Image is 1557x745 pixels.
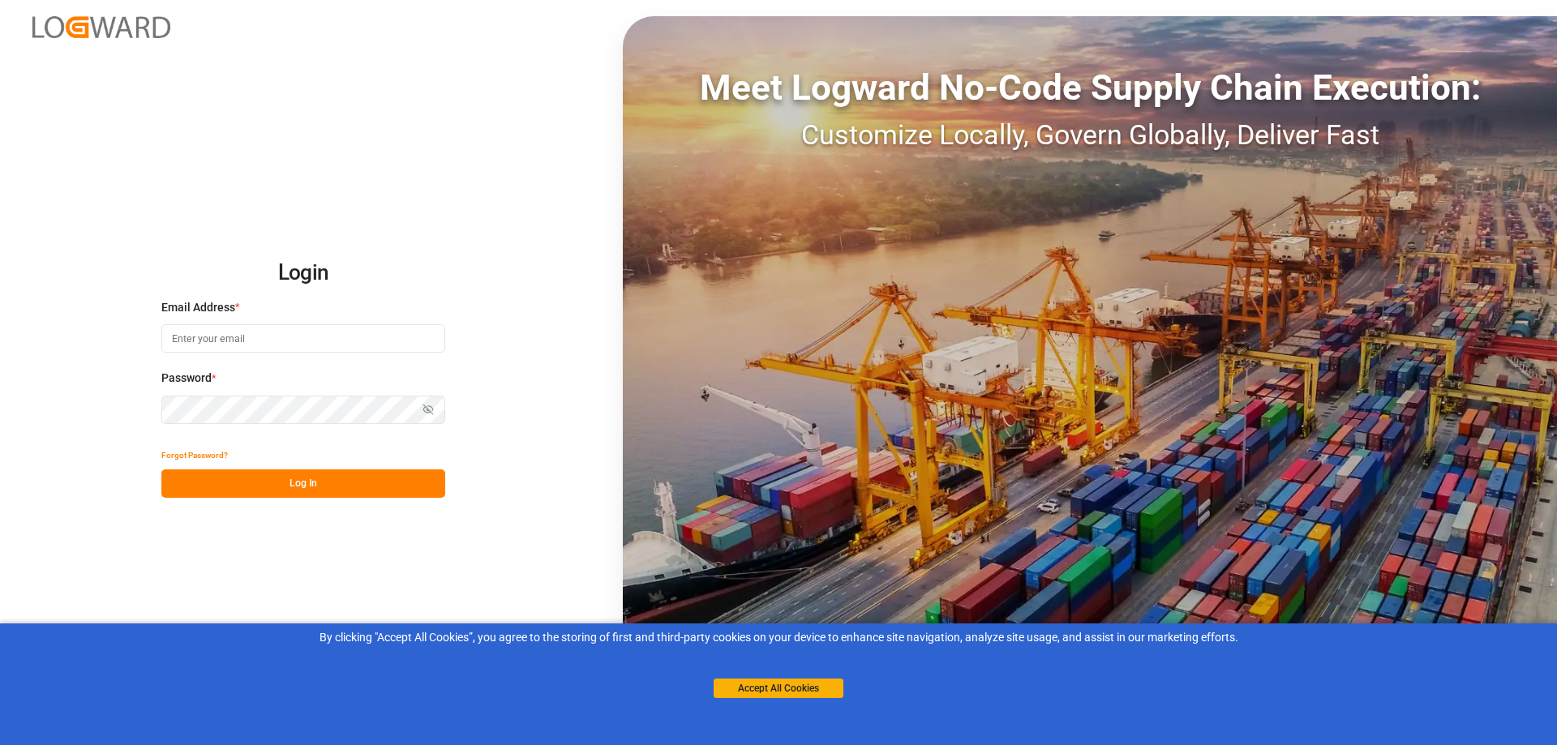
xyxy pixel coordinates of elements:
button: Forgot Password? [161,441,228,469]
img: Logward_new_orange.png [32,16,170,38]
div: Meet Logward No-Code Supply Chain Execution: [623,61,1557,114]
button: Accept All Cookies [714,679,843,698]
button: Log In [161,469,445,498]
input: Enter your email [161,324,445,353]
span: Password [161,370,212,387]
div: By clicking "Accept All Cookies”, you agree to the storing of first and third-party cookies on yo... [11,629,1546,646]
h2: Login [161,247,445,299]
span: Email Address [161,299,235,316]
div: Customize Locally, Govern Globally, Deliver Fast [623,114,1557,156]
